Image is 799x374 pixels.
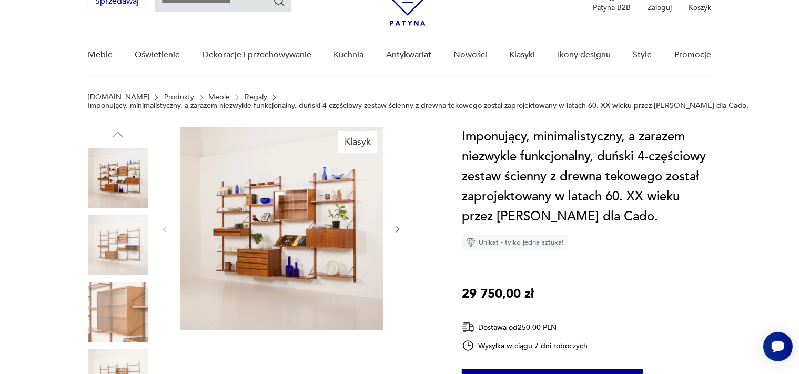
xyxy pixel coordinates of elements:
[88,282,148,342] img: Zdjęcie produktu Imponujący, minimalistyczny, a zarazem niezwykle funkcjonalny, duński 4-częściow...
[88,35,113,75] a: Meble
[245,93,267,102] a: Regały
[135,35,180,75] a: Oświetlenie
[88,215,148,275] img: Zdjęcie produktu Imponujący, minimalistyczny, a zarazem niezwykle funkcjonalny, duński 4-częściow...
[462,321,474,334] img: Ikona dostawy
[466,238,476,247] img: Ikona diamentu
[462,235,568,250] div: Unikat - tylko jedna sztuka!
[88,148,148,208] img: Zdjęcie produktu Imponujący, minimalistyczny, a zarazem niezwykle funkcjonalny, duński 4-częściow...
[462,127,711,227] h1: Imponujący, minimalistyczny, a zarazem niezwykle funkcjonalny, duński 4-częściowy zestaw ścienny ...
[88,102,749,110] p: Imponujący, minimalistyczny, a zarazem niezwykle funkcjonalny, duński 4-częściowy zestaw ścienny ...
[338,131,377,153] div: Klasyk
[558,35,611,75] a: Ikony designu
[689,3,711,13] p: Koszyk
[462,284,534,304] p: 29 750,00 zł
[88,93,149,102] a: [DOMAIN_NAME]
[180,127,383,330] img: Zdjęcie produktu Imponujący, minimalistyczny, a zarazem niezwykle funkcjonalny, duński 4-częściow...
[333,35,363,75] a: Kuchnia
[462,321,588,334] div: Dostawa od 250,00 PLN
[648,3,672,13] p: Zaloguj
[674,35,711,75] a: Promocje
[453,35,487,75] a: Nowości
[593,3,631,13] p: Patyna B2B
[763,332,793,361] iframe: Smartsupp widget button
[164,93,194,102] a: Produkty
[462,339,588,352] div: Wysyłka w ciągu 7 dni roboczych
[208,93,230,102] a: Meble
[510,35,535,75] a: Klasyki
[386,35,431,75] a: Antykwariat
[203,35,311,75] a: Dekoracje i przechowywanie
[633,35,652,75] a: Style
